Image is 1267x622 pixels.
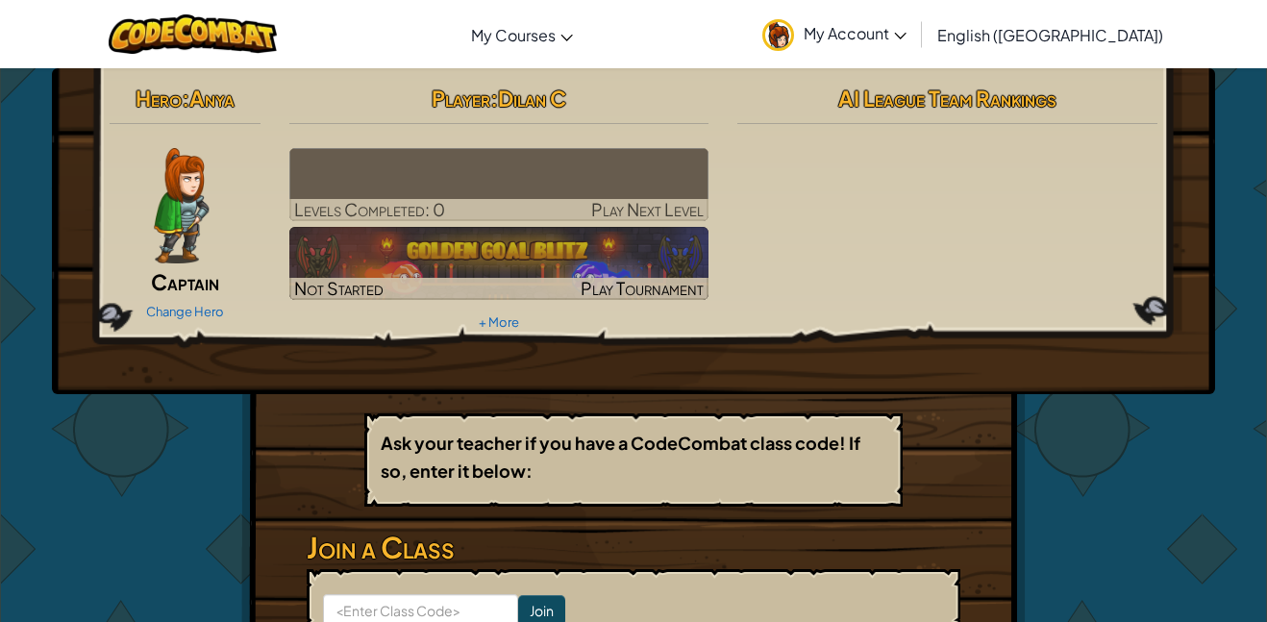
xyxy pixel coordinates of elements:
[591,198,704,220] span: Play Next Level
[189,85,235,112] span: Anya
[294,198,445,220] span: Levels Completed: 0
[471,25,556,45] span: My Courses
[838,85,1056,112] span: AI League Team Rankings
[294,277,384,299] span: Not Started
[581,277,704,299] span: Play Tournament
[154,148,209,263] img: captain-pose.png
[498,85,566,112] span: Dilan C
[289,227,709,300] a: Not StartedPlay Tournament
[381,432,860,482] b: Ask your teacher if you have a CodeCombat class code! If so, enter it below:
[928,9,1173,61] a: English ([GEOGRAPHIC_DATA])
[753,4,916,64] a: My Account
[804,23,907,43] span: My Account
[289,227,709,300] img: Golden Goal
[432,85,490,112] span: Player
[151,268,219,295] span: Captain
[146,304,224,319] a: Change Hero
[136,85,182,112] span: Hero
[182,85,189,112] span: :
[461,9,583,61] a: My Courses
[289,148,709,221] a: Play Next Level
[937,25,1163,45] span: English ([GEOGRAPHIC_DATA])
[762,19,794,51] img: avatar
[490,85,498,112] span: :
[479,314,519,330] a: + More
[109,14,277,54] img: CodeCombat logo
[307,526,960,569] h3: Join a Class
